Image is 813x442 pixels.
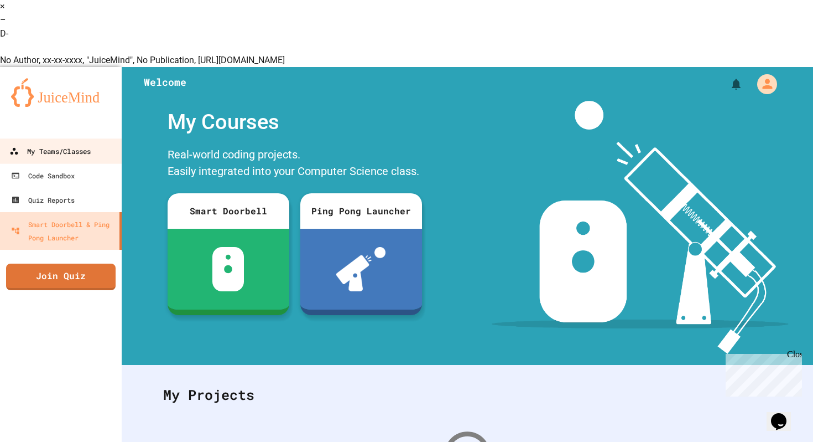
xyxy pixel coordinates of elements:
[162,101,428,143] div: My Courses
[9,144,91,158] div: My Teams/Classes
[767,398,802,431] iframe: chat widget
[709,75,746,94] div: My Notifications
[721,350,802,397] iframe: chat widget
[162,143,428,185] div: Real-world coding projects. Easily integrated into your Computer Science class.
[6,264,116,290] a: Join Quiz
[212,247,244,291] img: sdb-white.svg
[300,193,422,229] div: Ping Pong Launcher
[11,218,115,244] div: Smart Doorbell & Ping Pong Launcher
[11,78,111,107] img: logo-orange.svg
[4,4,76,70] div: Chat with us now!Close
[11,193,75,207] div: Quiz Reports
[336,247,385,291] img: ppl-with-ball.png
[746,71,780,97] div: My Account
[11,169,75,182] div: Code Sandbox
[168,193,289,229] div: Smart Doorbell
[492,101,788,354] img: banner-image-my-projects.png
[152,373,783,417] div: My Projects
